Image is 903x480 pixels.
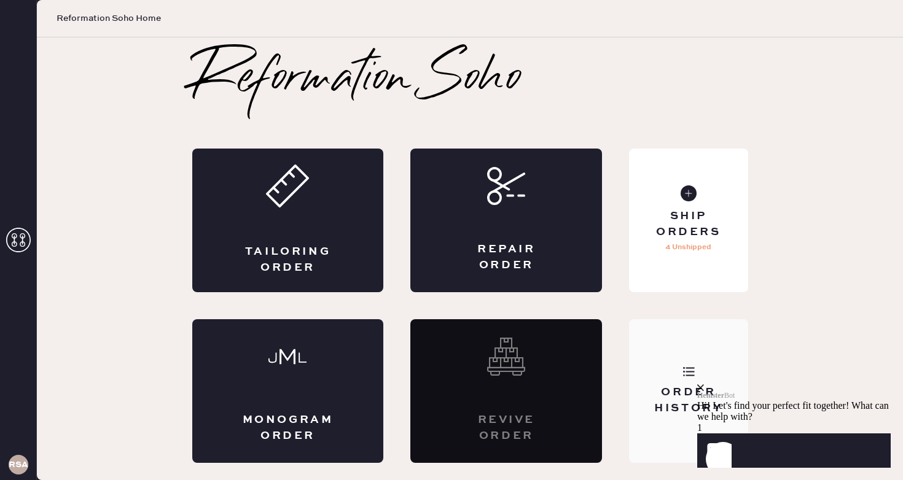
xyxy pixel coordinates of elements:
div: Repair Order [459,242,553,273]
h2: Reformation Soho [192,55,522,104]
div: Ship Orders [639,209,738,239]
div: Monogram Order [241,412,335,443]
div: Revive order [459,412,553,443]
span: Reformation Soho Home [57,12,161,25]
div: Interested? Contact us at care@hemster.co [410,319,602,463]
div: Order History [639,385,738,416]
p: 4 Unshipped [665,240,711,255]
h3: RSA [9,460,28,469]
div: Tailoring Order [241,244,335,275]
iframe: Front Chat [697,309,900,478]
